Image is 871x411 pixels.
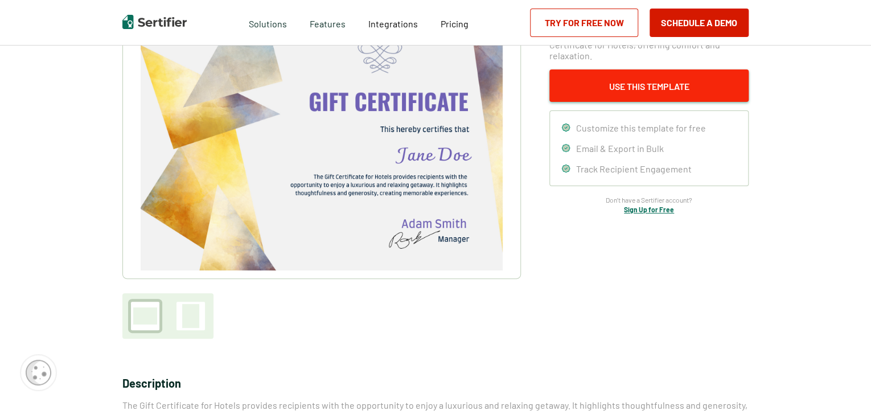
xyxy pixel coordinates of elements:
span: Track Recipient Engagement [576,163,692,174]
button: Schedule a Demo [650,9,749,37]
a: Sign Up for Free [624,205,674,213]
span: Solutions [249,15,287,30]
img: Gift Certificate​ for Hotels [141,14,503,270]
span: Description [122,376,181,390]
span: Integrations [368,18,418,29]
span: Pricing [441,18,469,29]
span: Email & Export in Bulk [576,143,664,154]
a: Integrations [368,15,418,30]
img: Sertifier | Digital Credentialing Platform [122,15,187,29]
iframe: Chat Widget [814,356,871,411]
a: Pricing [441,15,469,30]
a: Try for Free Now [530,9,638,37]
span: Customize this template for free [576,122,706,133]
img: Cookie Popup Icon [26,360,51,385]
span: Don’t have a Sertifier account? [606,195,692,205]
button: Use This Template [549,69,749,102]
span: Features [310,15,346,30]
